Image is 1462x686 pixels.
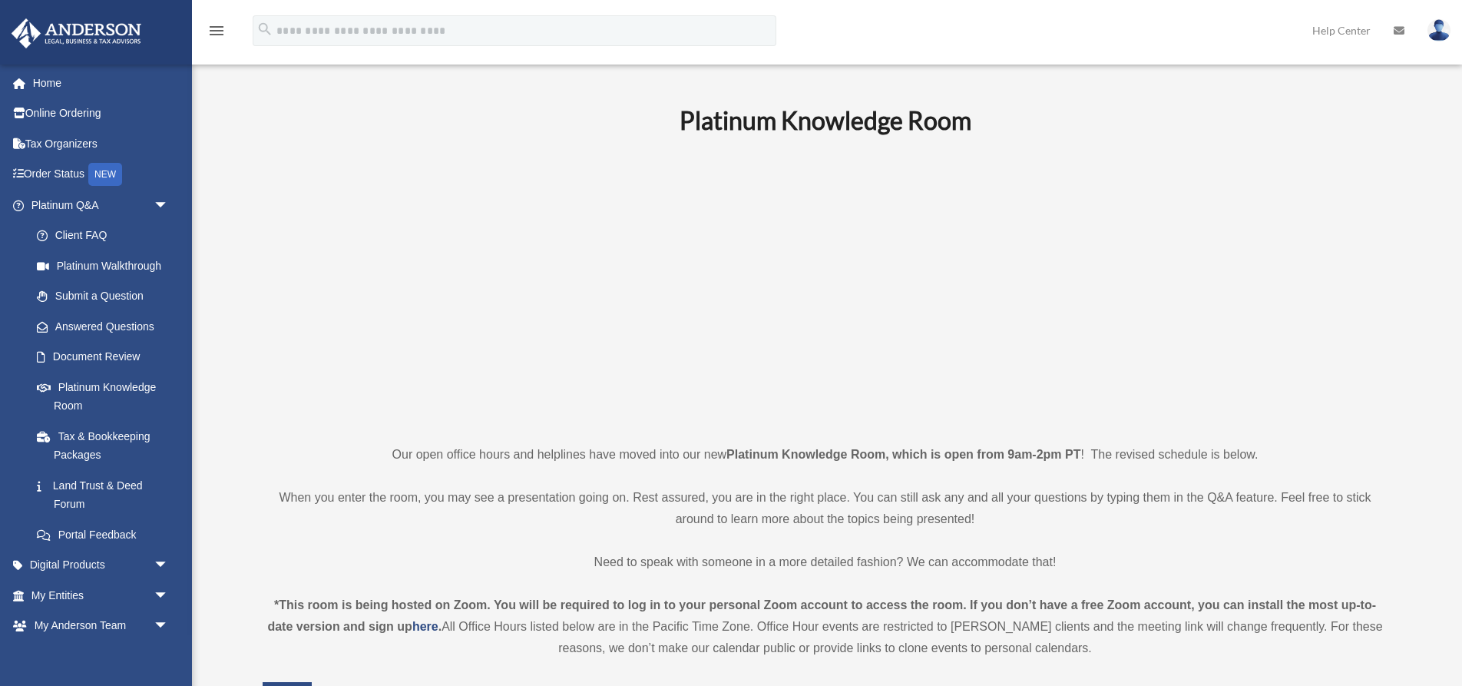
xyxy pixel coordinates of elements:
a: here [412,620,438,633]
div: All Office Hours listed below are in the Pacific Time Zone. Office Hour events are restricted to ... [263,595,1388,659]
strong: *This room is being hosted on Zoom. You will be required to log in to your personal Zoom account ... [267,598,1376,633]
a: menu [207,27,226,40]
a: Order StatusNEW [11,159,192,191]
a: Platinum Knowledge Room [21,372,184,421]
span: arrow_drop_down [154,580,184,611]
img: Anderson Advisors Platinum Portal [7,18,146,48]
a: Submit a Question [21,281,192,312]
a: My Anderson Teamarrow_drop_down [11,611,192,641]
span: arrow_drop_down [154,611,184,642]
a: Platinum Q&Aarrow_drop_down [11,190,192,220]
p: Need to speak with someone in a more detailed fashion? We can accommodate that! [263,552,1388,573]
span: arrow_drop_down [154,190,184,221]
a: Tax Organizers [11,128,192,159]
a: Platinum Walkthrough [21,250,192,281]
i: search [256,21,273,38]
a: Client FAQ [21,220,192,251]
a: Digital Productsarrow_drop_down [11,550,192,581]
strong: Platinum Knowledge Room, which is open from 9am-2pm PT [726,448,1080,461]
a: Online Ordering [11,98,192,129]
p: When you enter the room, you may see a presentation going on. Rest assured, you are in the right ... [263,487,1388,530]
a: Land Trust & Deed Forum [21,470,192,519]
span: arrow_drop_down [154,550,184,582]
a: My Entitiesarrow_drop_down [11,580,192,611]
a: Document Review [21,342,192,373]
b: Platinum Knowledge Room [680,105,971,135]
a: Tax & Bookkeeping Packages [21,421,192,470]
a: Answered Questions [21,311,192,342]
iframe: 231110_Toby_KnowledgeRoom [595,156,1056,416]
p: Our open office hours and helplines have moved into our new ! The revised schedule is below. [263,444,1388,466]
i: menu [207,22,226,40]
div: NEW [88,163,122,186]
a: Portal Feedback [21,519,192,550]
strong: . [438,620,442,633]
img: User Pic [1427,19,1450,41]
a: Home [11,68,192,98]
